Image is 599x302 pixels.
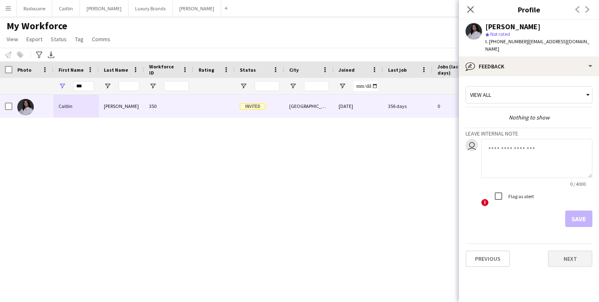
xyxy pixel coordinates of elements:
span: Last job [388,67,407,73]
input: Joined Filter Input [353,81,378,91]
label: Flag as alert [507,193,534,199]
span: View [7,35,18,43]
button: Open Filter Menu [289,82,297,90]
span: Comms [92,35,110,43]
span: Tag [75,35,84,43]
span: | [EMAIL_ADDRESS][DOMAIN_NAME] [485,38,590,52]
button: Radouane [17,0,52,16]
button: Previous [466,250,510,267]
button: Open Filter Menu [339,82,346,90]
span: Export [26,35,42,43]
div: Feedback [459,56,599,76]
span: Rating [199,67,214,73]
button: Open Filter Menu [58,82,66,90]
div: [PERSON_NAME] [485,23,541,30]
button: [PERSON_NAME] [80,0,129,16]
input: Workforce ID Filter Input [164,81,189,91]
div: 356 days [383,95,433,117]
button: Caitlin [52,0,80,16]
input: First Name Filter Input [73,81,94,91]
span: t. [PHONE_NUMBER] [485,38,528,44]
span: Not rated [490,31,510,37]
div: [GEOGRAPHIC_DATA] [284,95,334,117]
span: Joined [339,67,355,73]
span: Workforce ID [149,63,179,76]
a: Tag [72,34,87,44]
span: Status [240,67,256,73]
span: Status [51,35,67,43]
input: Status Filter Input [255,81,279,91]
img: Caitlin Aldendorff [17,99,34,115]
button: [PERSON_NAME] [173,0,221,16]
button: Open Filter Menu [104,82,111,90]
a: Status [47,34,70,44]
button: Open Filter Menu [240,82,247,90]
div: [PERSON_NAME] [99,95,144,117]
div: [DATE] [334,95,383,117]
button: Next [548,250,592,267]
span: Jobs (last 90 days) [438,63,471,76]
span: First Name [58,67,84,73]
a: View [3,34,21,44]
span: Invited [240,103,265,110]
span: View all [470,91,491,98]
button: Open Filter Menu [149,82,157,90]
span: ! [481,199,489,206]
a: Comms [89,34,114,44]
button: Luxury Brands [129,0,173,16]
input: Last Name Filter Input [119,81,139,91]
span: My Workforce [7,20,67,32]
div: 0 [433,95,486,117]
a: Export [23,34,46,44]
app-action-btn: Advanced filters [34,50,44,60]
span: City [289,67,299,73]
input: City Filter Input [304,81,329,91]
div: Nothing to show [466,114,592,121]
span: Last Name [104,67,128,73]
div: Caitlin [54,95,99,117]
span: Photo [17,67,31,73]
h3: Leave internal note [466,130,592,137]
span: 0 / 4000 [564,181,592,187]
app-action-btn: Export XLSX [46,50,56,60]
h3: Profile [459,4,599,15]
div: 350 [144,95,194,117]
